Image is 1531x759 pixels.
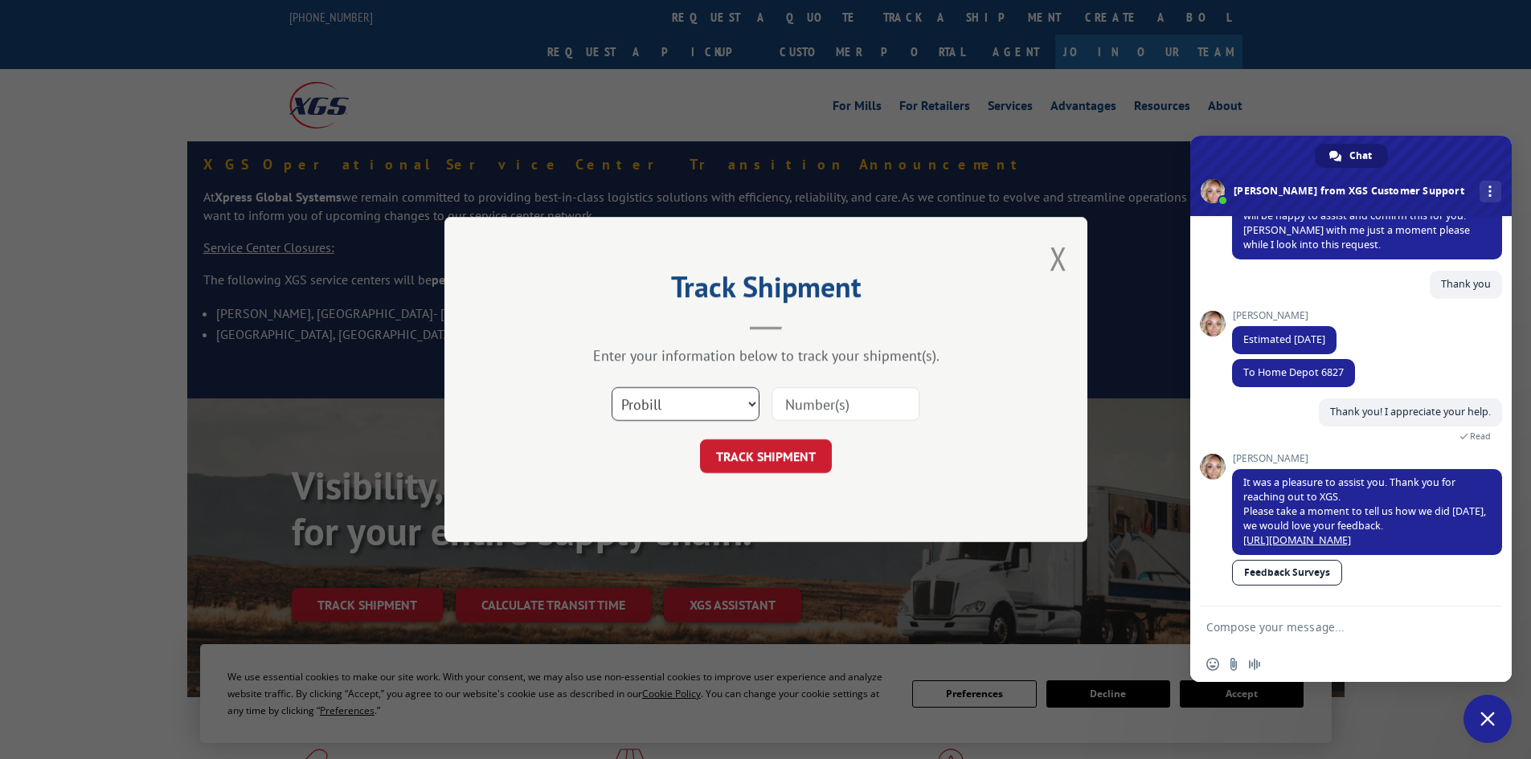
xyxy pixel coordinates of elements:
span: Send a file [1227,658,1240,671]
h2: Track Shipment [525,275,1007,306]
a: Feedback Surveys [1232,560,1342,586]
a: Chat [1315,144,1388,168]
button: TRACK SHIPMENT [700,439,832,473]
span: Thank you [1441,277,1491,291]
span: Insert an emoji [1206,658,1219,671]
span: It was a pleasure to assist you. Thank you for reaching out to XGS. Please take a moment to tell ... [1243,475,1486,547]
span: Audio message [1248,658,1261,671]
span: [PERSON_NAME] [1232,453,1502,464]
a: Close chat [1463,695,1512,743]
div: Enter your information below to track your shipment(s). [525,346,1007,365]
span: [PERSON_NAME] [1232,310,1337,321]
span: Chat [1349,144,1372,168]
span: Read [1470,431,1491,442]
span: Thank you! I appreciate your help. [1330,405,1491,418]
span: To Home Depot 6827 [1243,365,1344,379]
span: Estimated [DATE] [1243,333,1325,346]
a: [URL][DOMAIN_NAME] [1243,533,1351,547]
button: Close modal [1050,237,1067,280]
textarea: Compose your message... [1206,606,1463,647]
input: Number(s) [772,387,919,421]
